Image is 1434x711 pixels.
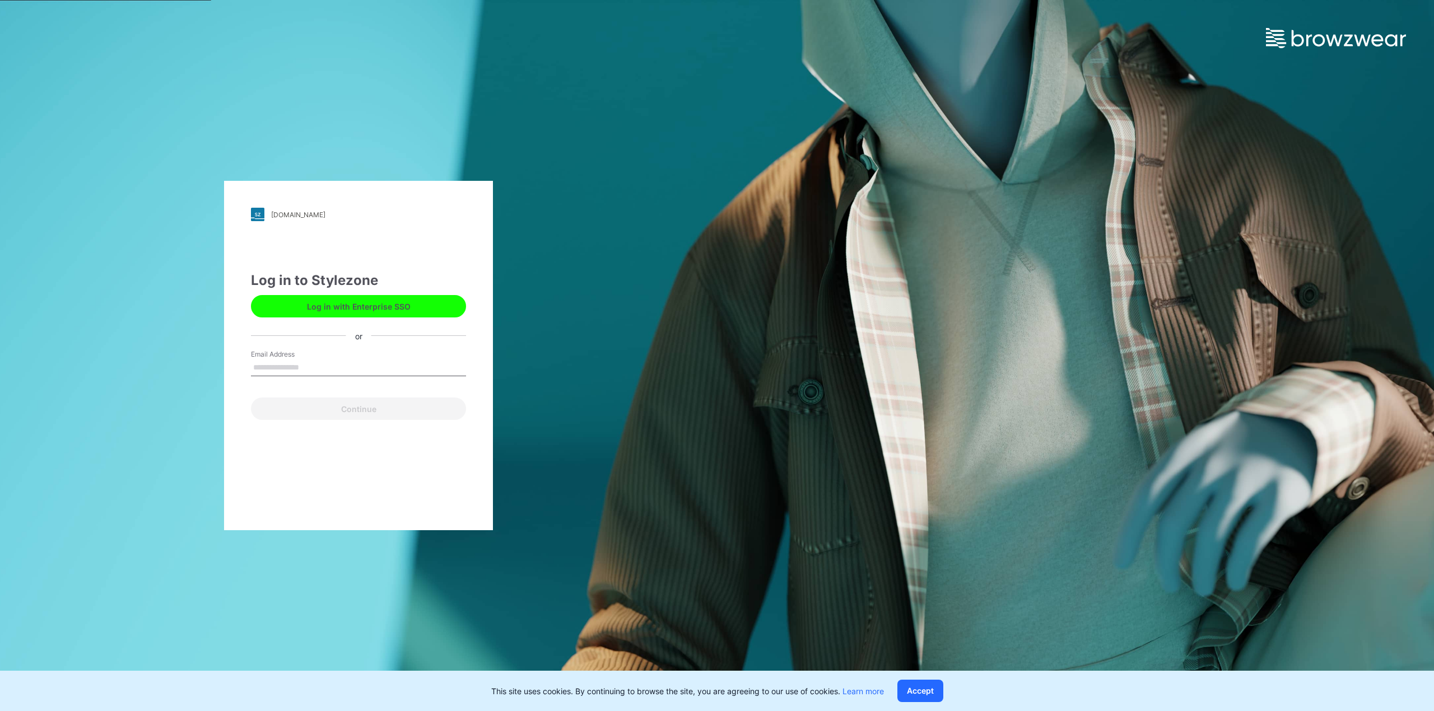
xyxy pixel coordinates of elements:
[842,686,884,696] a: Learn more
[251,208,466,221] a: [DOMAIN_NAME]
[1266,28,1406,48] img: browzwear-logo.e42bd6dac1945053ebaf764b6aa21510.svg
[346,330,371,342] div: or
[271,211,325,219] div: [DOMAIN_NAME]
[251,270,466,291] div: Log in to Stylezone
[251,349,329,359] label: Email Address
[491,685,884,697] p: This site uses cookies. By continuing to browse the site, you are agreeing to our use of cookies.
[251,208,264,221] img: stylezone-logo.562084cfcfab977791bfbf7441f1a819.svg
[897,680,943,702] button: Accept
[251,295,466,317] button: Log in with Enterprise SSO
